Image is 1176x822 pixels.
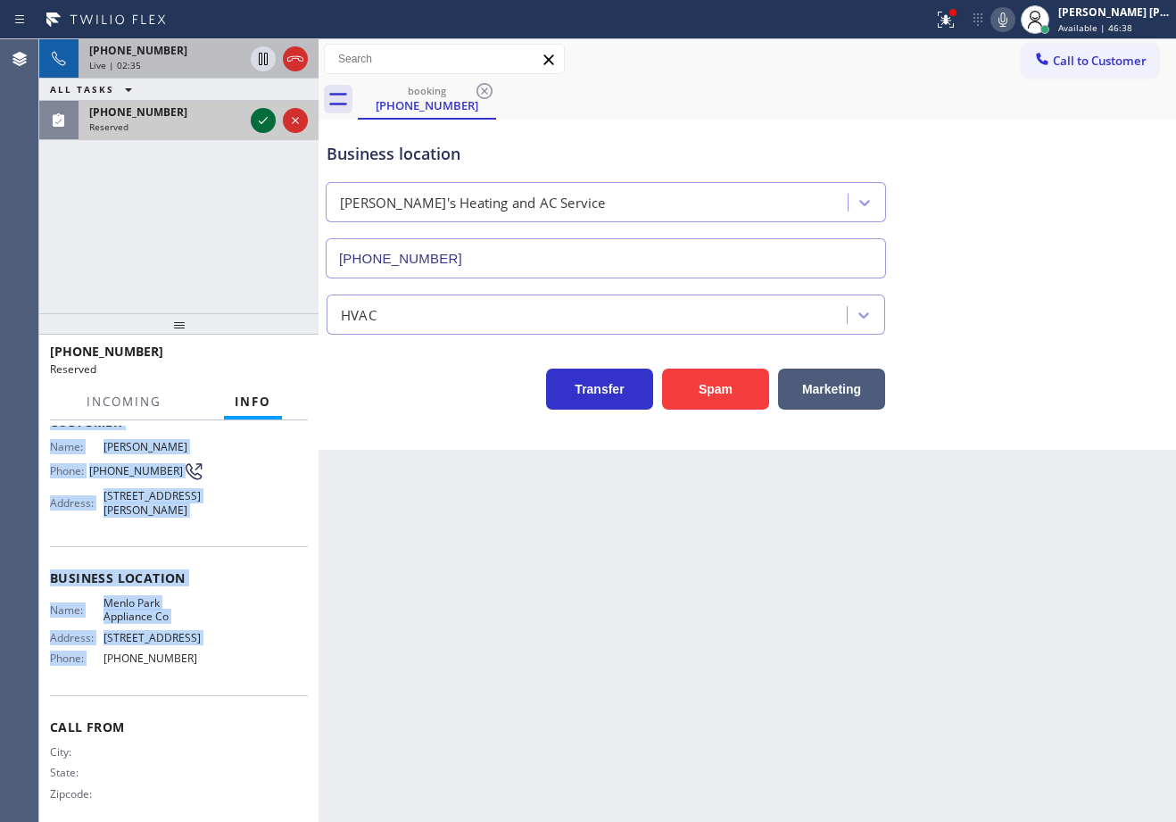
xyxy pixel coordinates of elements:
span: ALL TASKS [50,83,114,95]
span: Business location [50,569,308,586]
span: Menlo Park Appliance Co [104,596,204,624]
input: Phone Number [326,238,886,278]
span: Reserved [50,361,96,377]
span: [PHONE_NUMBER] [89,43,187,58]
input: Search [325,45,564,73]
span: Name: [50,603,104,617]
button: Call to Customer [1022,44,1158,78]
button: Transfer [546,369,653,410]
span: [PHONE_NUMBER] [104,652,204,665]
button: Marketing [778,369,885,410]
span: Live | 02:35 [89,59,141,71]
span: Available | 46:38 [1058,21,1132,34]
span: Info [235,394,271,410]
span: Name: [50,440,104,453]
div: [PERSON_NAME] [PERSON_NAME] Dahil [1058,4,1171,20]
button: Incoming [76,385,172,419]
span: Incoming [87,394,161,410]
span: [PHONE_NUMBER] [89,464,183,477]
div: HVAC [341,304,377,325]
span: Zipcode: [50,787,104,801]
button: Mute [990,7,1015,32]
span: Call to Customer [1053,53,1147,69]
span: [STREET_ADDRESS] [104,631,204,644]
span: Address: [50,496,104,510]
span: [PERSON_NAME] [104,440,204,453]
span: [STREET_ADDRESS][PERSON_NAME] [104,489,204,517]
div: [PHONE_NUMBER] [360,97,494,113]
button: Hold Customer [251,46,276,71]
div: Business location [327,142,885,166]
span: [PHONE_NUMBER] [50,343,163,360]
span: State: [50,766,104,779]
span: Phone: [50,652,104,665]
div: [PERSON_NAME]'s Heating and AC Service [340,193,606,213]
div: booking [360,84,494,97]
button: Spam [662,369,769,410]
button: Reject [283,108,308,133]
span: Reserved [89,120,128,133]
span: [PHONE_NUMBER] [89,104,187,120]
span: City: [50,745,104,759]
div: (347) 930-5651 [360,79,494,118]
button: Info [224,385,282,419]
button: Hang up [283,46,308,71]
span: Phone: [50,464,89,477]
button: ALL TASKS [39,79,150,100]
button: Accept [251,108,276,133]
span: Address: [50,631,104,644]
span: Call From [50,718,308,735]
